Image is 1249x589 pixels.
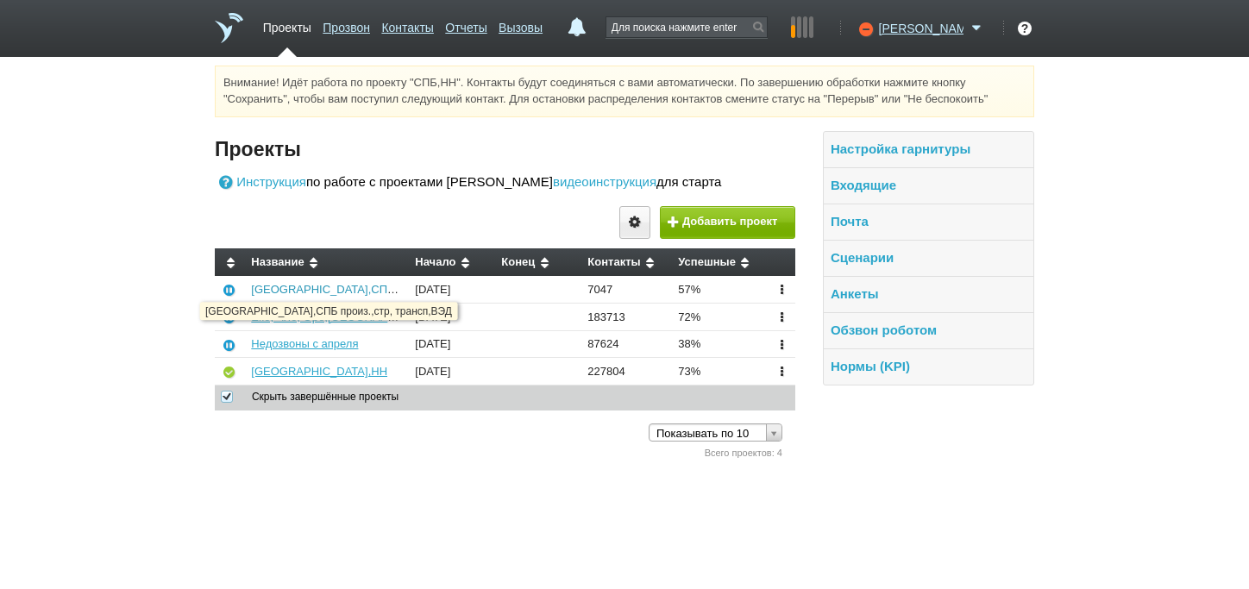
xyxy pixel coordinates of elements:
div: Конец [501,256,574,270]
div: Контакты [587,256,665,270]
span: Скрыть завершённые проекты [235,391,399,403]
td: [DATE] [409,330,495,358]
span: Показывать по 10 [656,424,759,442]
div: по работе с проектами [PERSON_NAME] для старта [215,172,795,192]
h4: Проекты [215,135,795,163]
a: Почта [831,214,869,229]
div: ? [1018,22,1032,35]
div: Успешные [678,256,760,270]
a: Инструкция [215,172,306,192]
td: 73% [672,358,767,385]
a: Недозвоны с апреля [251,337,358,350]
a: Прозвон [323,12,370,37]
a: На главную [215,13,243,43]
div: Название [251,256,402,270]
button: Добавить проект [660,206,795,240]
td: [DATE] [409,276,495,303]
span: [PERSON_NAME] [879,20,963,37]
a: Входящие [831,178,896,192]
td: 57% [672,276,767,303]
a: Екб, Члб, Орб,[GEOGRAPHIC_DATA],[GEOGRAPHIC_DATA], [GEOGRAPHIC_DATA], [251,310,690,323]
td: [DATE] [409,358,495,385]
a: Проекты [263,12,311,37]
div: Внимание! Идёт работа по проекту "СПБ,НН". Контакты будут соединяться с вами автоматически. По за... [215,66,1034,117]
a: Нормы (KPI) [831,359,910,373]
a: Вызовы [499,12,543,37]
a: Сценарии [831,250,894,265]
td: 38% [672,330,767,358]
a: [PERSON_NAME] [879,18,987,35]
td: 87624 [581,330,672,358]
a: Анкеты [831,286,879,301]
a: [GEOGRAPHIC_DATA],НН [251,365,387,378]
a: Отчеты [445,12,486,37]
a: [GEOGRAPHIC_DATA],СПБ произ.,стр, трансп,ВЭД [251,283,518,296]
td: 227804 [581,358,672,385]
a: Обзвон роботом [831,323,937,337]
span: Всего проектов: 4 [705,448,782,458]
div: Начало [415,256,488,270]
a: Контакты [381,12,433,37]
a: Показывать по 10 [649,423,782,442]
a: видеоинструкция [553,172,656,192]
td: 183713 [581,303,672,330]
input: Для поиска нажмите enter [606,17,767,37]
td: 7047 [581,276,672,303]
a: Настройка гарнитуры [831,141,970,156]
td: [DATE] [409,303,495,330]
td: 72% [672,303,767,330]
